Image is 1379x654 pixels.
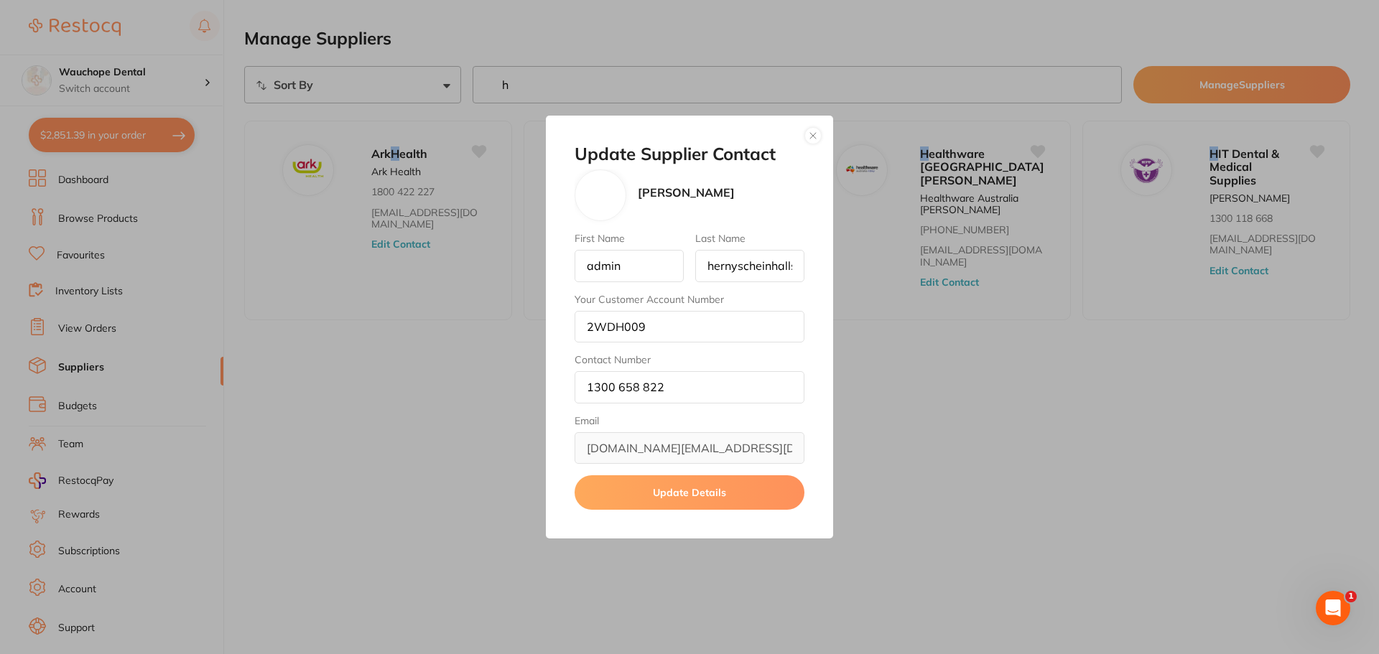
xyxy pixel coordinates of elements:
[575,233,684,244] label: First Name
[575,354,804,365] label: Contact Number
[1316,591,1350,625] iframe: Intercom live chat
[575,475,804,510] button: Update Details
[695,233,804,244] label: Last Name
[575,415,804,426] label: Email
[575,294,804,305] label: Your Customer Account Number
[1345,591,1357,602] span: 1
[638,186,735,199] p: [PERSON_NAME]
[575,144,804,164] h2: Update Supplier Contact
